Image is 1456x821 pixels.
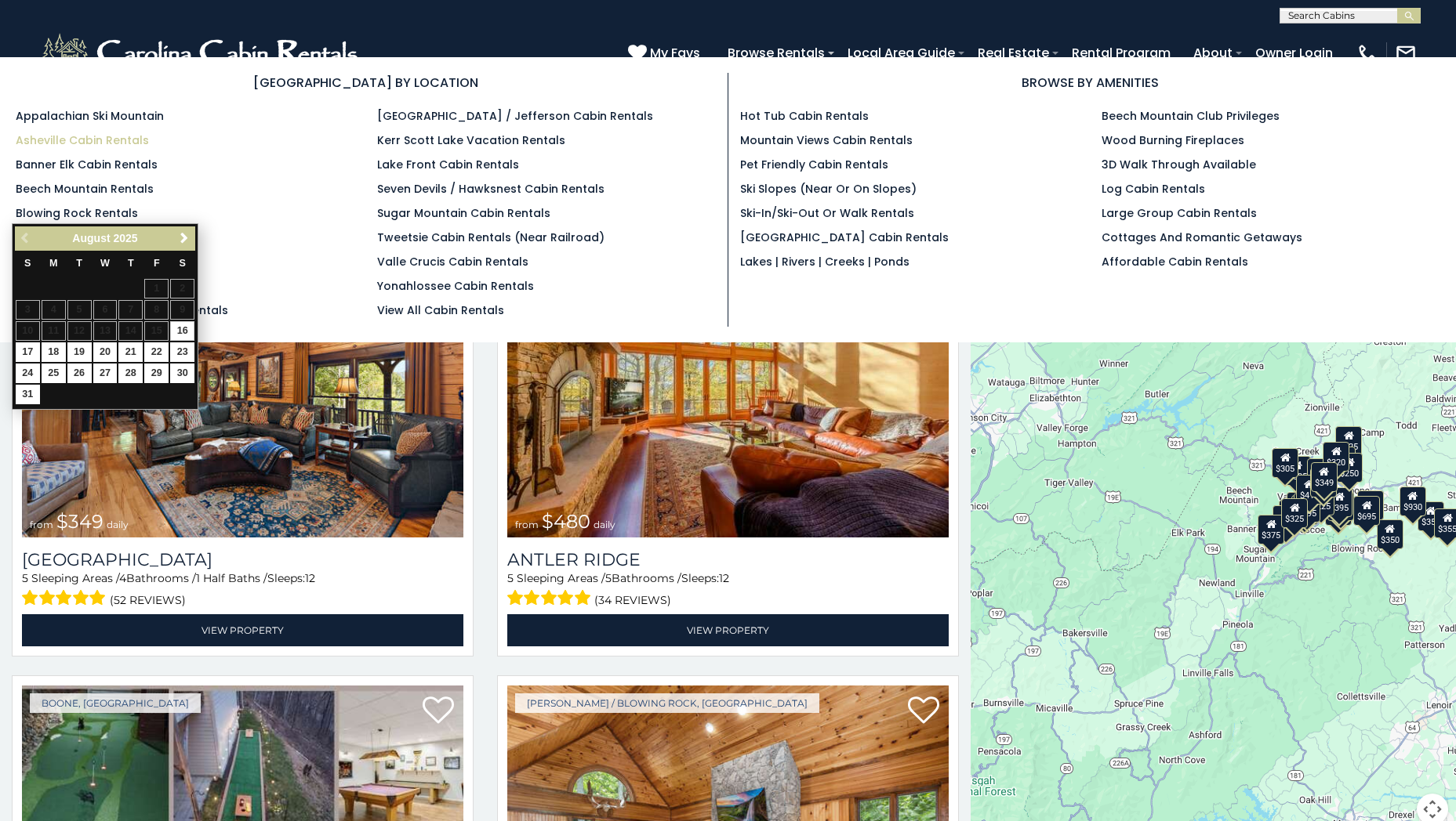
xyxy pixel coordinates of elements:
span: Monday [49,258,58,269]
a: 26 [67,363,92,383]
span: 2025 [113,232,137,244]
a: 17 [16,342,40,362]
h3: BROWSE BY AMENITIES [740,73,1441,92]
a: Antler Ridge [507,549,949,570]
a: 22 [144,342,169,362]
a: 18 [42,342,66,362]
img: mail-regular-white.png [1395,42,1417,64]
div: Sleeping Areas / Bathrooms / Sleeps: [22,570,463,610]
div: $485 [1292,495,1319,525]
span: Tuesday [76,258,82,269]
a: View Property [22,614,463,646]
a: Browse Rentals [720,39,833,67]
img: Antler Ridge [507,242,949,537]
div: $695 [1354,496,1381,526]
div: $375 [1258,515,1285,544]
a: 25 [42,363,66,383]
a: Affordable Cabin Rentals [1102,254,1248,269]
div: $380 [1357,490,1384,520]
a: Lake Front Cabin Rentals [377,157,519,172]
div: Sleeping Areas / Bathrooms / Sleeps: [507,570,949,610]
span: Next [178,232,191,244]
span: Saturday [180,258,186,269]
span: My Favs [650,43,700,63]
div: $565 [1307,458,1334,488]
span: (52 reviews) [110,590,186,610]
a: Valle Crucis Cabin Rentals [377,254,528,269]
div: $320 [1323,442,1350,472]
a: 16 [170,321,194,341]
a: View Property [507,614,949,646]
a: Lakes | Rivers | Creeks | Ponds [740,254,910,269]
a: Real Estate [970,39,1057,67]
a: Beech Mountain Rentals [16,181,154,197]
a: Seven Devils / Hawksnest Cabin Rentals [377,181,605,197]
a: Beech Mountain Club Privileges [1102,108,1280,124]
a: Wood Burning Fireplaces [1102,132,1244,148]
a: Rental Program [1064,39,1178,67]
span: Sunday [24,258,31,269]
div: $330 [1273,505,1300,535]
a: Antler Ridge from $480 daily [507,242,949,537]
a: Appalachian Ski Mountain [16,108,164,124]
a: Cottages and Romantic Getaways [1102,230,1302,245]
div: $325 [1282,498,1309,528]
div: $350 [1377,519,1403,549]
span: 5 [22,571,28,585]
span: daily [594,519,615,530]
a: View All Cabin Rentals [377,302,504,318]
span: daily [107,519,129,530]
a: Add to favorites [423,695,454,728]
a: About [1185,39,1240,67]
a: [GEOGRAPHIC_DATA] Cabin Rentals [740,230,949,245]
a: 31 [16,385,40,404]
span: from [515,519,539,530]
span: from [30,519,53,530]
a: Local Area Guide [840,39,963,67]
a: Ski-in/Ski-Out or Walk Rentals [740,205,914,221]
span: 5 [507,571,514,585]
div: $250 [1337,453,1363,483]
a: [GEOGRAPHIC_DATA] / Jefferson Cabin Rentals [377,108,653,124]
span: 4 [119,571,126,585]
span: 12 [719,571,729,585]
img: Diamond Creek Lodge [22,242,463,537]
a: 21 [118,342,143,362]
span: Wednesday [100,258,110,269]
a: Diamond Creek Lodge from $349 daily [22,242,463,537]
span: 5 [605,571,612,585]
a: Yonahlossee Cabin Rentals [377,278,534,294]
h3: [GEOGRAPHIC_DATA] BY LOCATION [16,73,716,92]
a: Log Cabin Rentals [1102,181,1205,197]
span: $349 [56,510,103,533]
span: $480 [542,510,590,533]
a: 30 [170,363,194,383]
a: 3D Walk Through Available [1102,157,1256,172]
a: Pet Friendly Cabin Rentals [740,157,888,172]
a: Hot Tub Cabin Rentals [740,108,869,124]
a: My Favs [628,43,704,63]
div: $349 [1311,462,1338,492]
div: $395 [1327,487,1353,517]
a: Next [174,229,194,248]
span: (34 reviews) [594,590,671,610]
span: 12 [305,571,315,585]
div: $355 [1418,501,1444,531]
a: 27 [93,363,118,383]
span: Thursday [128,258,134,269]
a: [PERSON_NAME] / Blowing Rock, [GEOGRAPHIC_DATA] [515,693,819,713]
div: $400 [1287,492,1313,522]
span: 1 Half Baths / [196,571,267,585]
a: 20 [93,342,118,362]
a: 28 [118,363,143,383]
a: Asheville Cabin Rentals [16,132,149,148]
a: Owner Login [1247,39,1341,67]
div: $930 [1400,486,1426,516]
a: 24 [16,363,40,383]
a: Tweetsie Cabin Rentals (Near Railroad) [377,230,605,245]
div: $305 [1273,448,1299,478]
a: Kerr Scott Lake Vacation Rentals [377,132,565,148]
a: 19 [67,342,92,362]
span: August [72,232,110,244]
